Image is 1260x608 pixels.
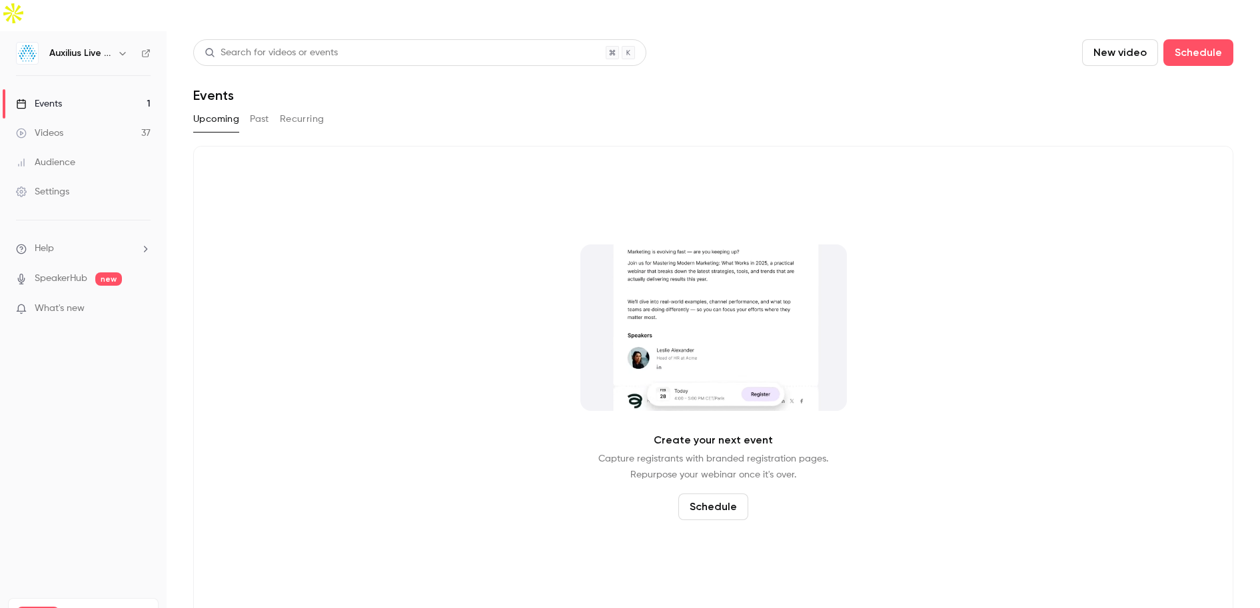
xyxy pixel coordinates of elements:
button: Past [250,109,269,130]
button: Upcoming [193,109,239,130]
p: Capture registrants with branded registration pages. Repurpose your webinar once it's over. [598,451,828,483]
span: new [95,272,122,286]
a: SpeakerHub [35,272,87,286]
h1: Events [193,87,234,103]
p: Create your next event [654,432,773,448]
div: Settings [16,185,69,198]
div: Audience [16,156,75,169]
button: Schedule [678,493,748,520]
div: Search for videos or events [205,46,338,60]
img: Auxilius Live Sessions [17,43,38,64]
button: Schedule [1163,39,1233,66]
div: Events [16,97,62,111]
span: What's new [35,302,85,316]
button: New video [1082,39,1158,66]
span: Help [35,242,54,256]
li: help-dropdown-opener [16,242,151,256]
button: Recurring [280,109,324,130]
div: Videos [16,127,63,140]
h6: Auxilius Live Sessions [49,47,112,60]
